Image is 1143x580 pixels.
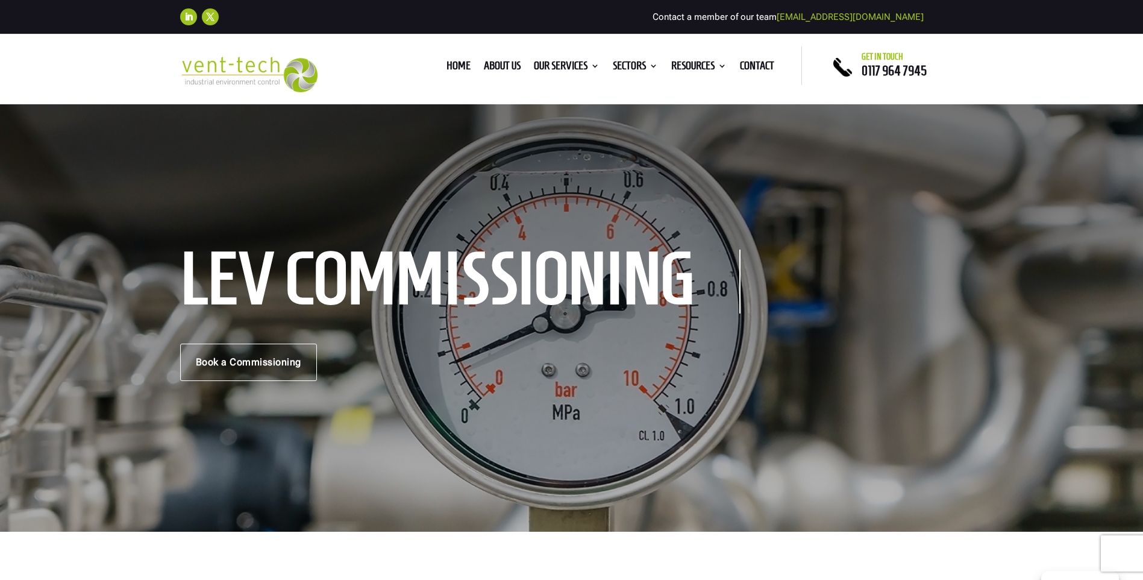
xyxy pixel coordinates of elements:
[180,8,197,25] a: Follow on LinkedIn
[180,57,318,92] img: 2023-09-27T08_35_16.549ZVENT-TECH---Clear-background
[862,63,927,78] a: 0117 964 7945
[653,11,924,22] span: Contact a member of our team
[180,344,317,381] a: Book a Commissioning
[862,52,903,61] span: Get in touch
[740,61,774,75] a: Contact
[671,61,727,75] a: Resources
[180,250,741,314] h1: LEV Commissioning
[484,61,521,75] a: About us
[613,61,658,75] a: Sectors
[534,61,600,75] a: Our Services
[446,61,471,75] a: Home
[777,11,924,22] a: [EMAIL_ADDRESS][DOMAIN_NAME]
[202,8,219,25] a: Follow on X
